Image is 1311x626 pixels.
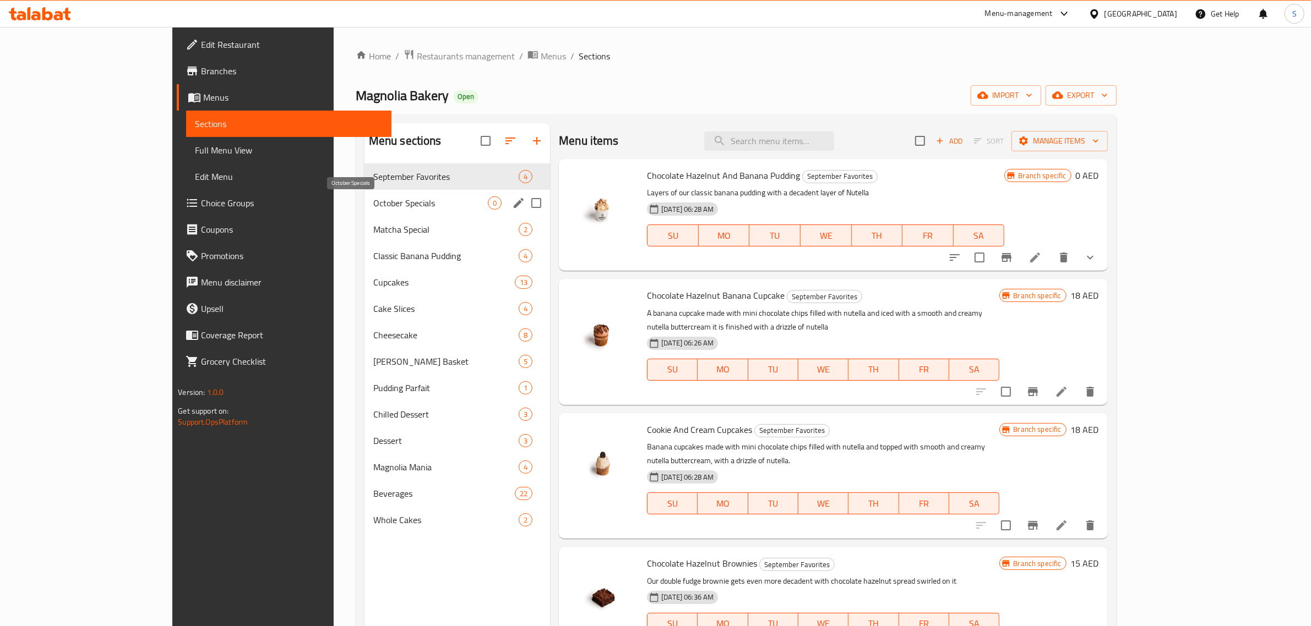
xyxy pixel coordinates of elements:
div: Dessert3 [365,427,551,454]
span: Full Menu View [195,144,383,157]
div: Chilled Dessert [373,408,519,421]
nav: breadcrumb [356,49,1117,63]
div: items [515,276,532,289]
span: Promotions [201,249,383,262]
span: MO [702,496,743,512]
span: September Favorites [760,558,834,571]
div: items [488,196,502,210]
span: S [1292,8,1297,20]
span: 1 [519,383,532,393]
img: Chocolate Hazelnut Brownies [568,556,638,626]
li: / [519,50,523,63]
span: Manage items [1020,134,1099,148]
span: Branch specific [1009,290,1065,301]
button: Add [932,133,967,150]
p: A banana cupcake made with mini chocolate chips filled with nutella and iced with a smooth and cr... [647,306,999,334]
span: [DATE] 06:36 AM [657,592,718,602]
div: October Specials0edit [365,190,551,216]
span: Magnolia Bakery [356,83,449,108]
span: 4 [519,462,532,473]
span: Select to update [994,514,1018,537]
button: MO [698,492,748,514]
button: SA [949,492,999,514]
div: Pudding Parfait [373,381,519,394]
span: 1.0.0 [207,385,224,399]
button: TU [748,492,798,514]
div: Magnolia Mania4 [365,454,551,480]
span: 13 [515,277,532,288]
img: Chocolate Hazelnut Banana Cupcake [568,288,638,358]
a: Edit Menu [186,163,391,190]
div: September Favorites [754,424,830,437]
a: Menus [177,84,391,111]
span: Version: [178,385,205,399]
div: Whole Cakes2 [365,507,551,533]
span: Open [453,92,478,101]
div: items [519,513,532,526]
a: Menus [527,49,566,63]
button: SU [647,492,698,514]
span: [PERSON_NAME] Basket [373,355,519,368]
span: Select to update [968,246,991,269]
button: sort-choices [942,244,968,271]
div: items [519,328,532,342]
span: 22 [515,488,532,499]
a: Edit Restaurant [177,31,391,58]
div: Pudding Parfait1 [365,375,551,401]
button: delete [1077,512,1103,539]
a: Grocery Checklist [177,348,391,375]
div: September Favorites [802,170,878,183]
a: Coverage Report [177,322,391,348]
span: Cookie And Cream Cupcakes [647,421,752,438]
span: Matcha Special [373,223,519,236]
div: items [519,302,532,315]
span: 0 [488,198,501,208]
span: Add [934,135,964,147]
button: WE [801,224,852,246]
span: FR [904,361,945,377]
p: Our double fudge brownie gets even more decadent with chocolate hazelnut spread swirled on it [647,574,999,588]
span: Select section [909,129,932,152]
span: Dessert [373,434,519,447]
button: show more [1077,244,1103,271]
span: Grocery Checklist [201,355,383,368]
span: 8 [519,330,532,341]
h6: 18 AED [1071,422,1099,437]
div: Whole Cakes [373,513,519,526]
span: September Favorites [373,170,519,183]
button: SA [954,224,1005,246]
span: October Specials [373,196,488,210]
span: 5 [519,356,532,367]
div: September Favorites [787,290,862,303]
div: items [519,249,532,262]
button: Branch-specific-item [993,244,1020,271]
button: FR [899,492,949,514]
img: Chocolate Hazelnut And Banana Pudding [568,168,638,238]
div: Cheesecake [373,328,519,342]
span: TU [753,361,794,377]
div: Classic Banana Pudding [373,249,519,262]
div: [PERSON_NAME] Basket5 [365,348,551,375]
div: Chilled Dessert3 [365,401,551,427]
span: Cupcakes [373,276,515,289]
span: WE [803,361,844,377]
li: / [570,50,574,63]
span: Branch specific [1009,424,1065,435]
div: September Favorites4 [365,163,551,190]
span: Edit Menu [195,170,383,183]
span: Coverage Report [201,328,383,342]
button: TU [749,224,801,246]
span: TH [853,496,894,512]
button: FR [899,359,949,381]
button: TH [848,359,899,381]
div: Cupcakes13 [365,269,551,295]
a: Edit menu item [1029,251,1042,264]
span: Chocolate Hazelnut And Banana Pudding [647,167,800,184]
span: Menus [541,50,566,63]
button: TH [848,492,899,514]
button: FR [902,224,954,246]
span: TU [753,496,794,512]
